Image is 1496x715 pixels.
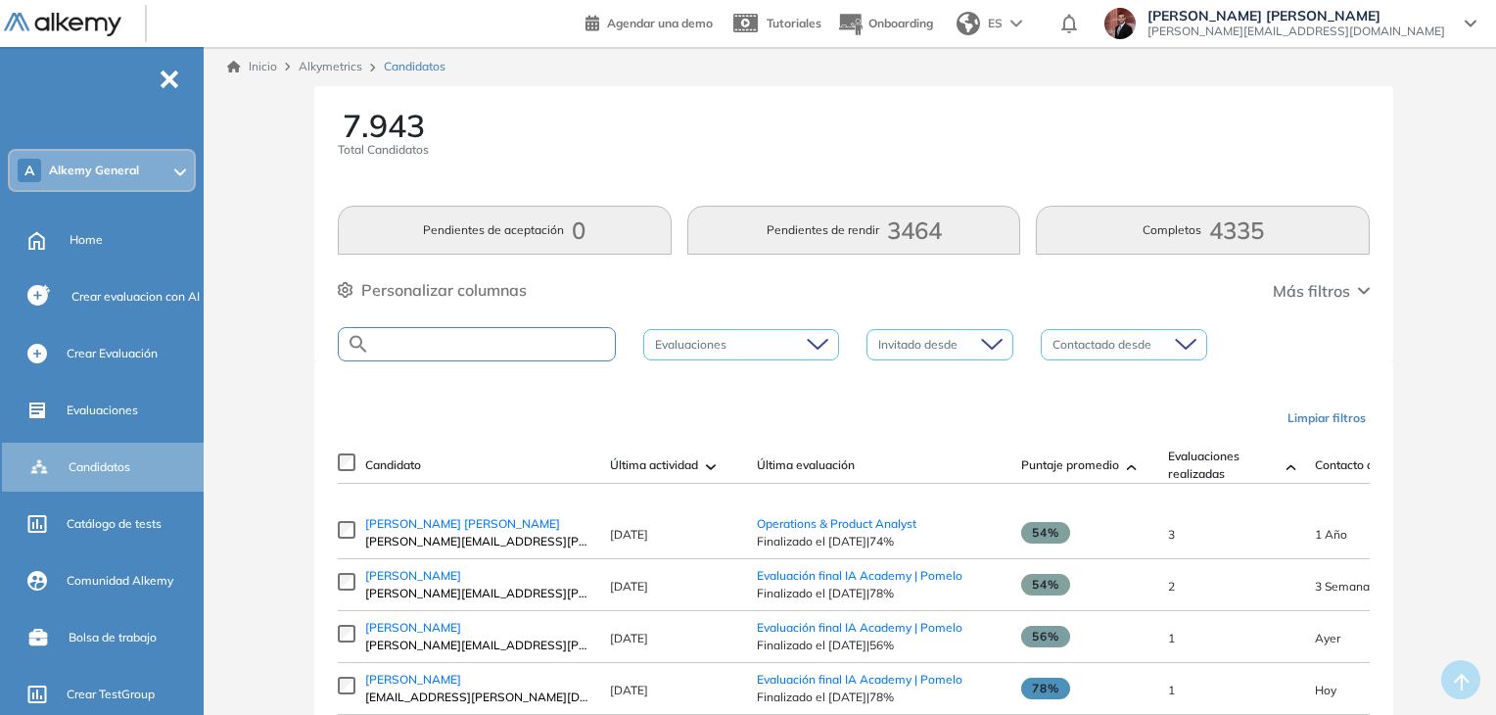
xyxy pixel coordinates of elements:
span: [EMAIL_ADDRESS][PERSON_NAME][DOMAIN_NAME] [365,689,590,706]
span: Crear evaluacion con AI [71,288,200,306]
span: 19-ago-2025 [1315,579,1376,594]
span: [DATE] [610,527,648,542]
span: Agendar una demo [607,16,713,30]
span: Última evaluación [757,456,855,474]
button: Pendientes de rendir3464 [687,206,1021,255]
span: Finalizado el [DATE] | 74% [757,533,1002,550]
span: Candidatos [384,58,445,75]
button: Pendientes de aceptación0 [338,206,672,255]
span: Crear TestGroup [67,686,155,703]
a: [PERSON_NAME] [PERSON_NAME] [365,515,590,533]
a: [PERSON_NAME] [365,671,590,689]
span: 54% [1021,522,1070,544]
span: 3 [1168,527,1175,542]
button: Limpiar filtros [1280,402,1374,435]
img: [missing "en.ARROW_ALT" translation] [1127,464,1137,470]
a: [PERSON_NAME] [365,567,590,585]
span: [DATE] [610,631,648,645]
img: [missing "en.ARROW_ALT" translation] [706,464,716,470]
span: 1 [1168,683,1175,697]
iframe: Chat Widget [1398,621,1496,715]
span: 10-sep-2025 [1315,683,1336,697]
span: [PERSON_NAME] [365,672,461,687]
span: 2 [1168,579,1175,594]
span: Bolsa de trabajo [69,629,157,646]
span: Onboarding [868,16,933,30]
span: Tutoriales [767,16,821,30]
span: Última actividad [610,456,698,474]
a: Inicio [227,58,277,75]
span: Finalizado el [DATE] | 56% [757,637,1002,654]
span: A [24,163,34,178]
button: Onboarding [837,3,933,45]
span: [PERSON_NAME][EMAIL_ADDRESS][DOMAIN_NAME] [1147,24,1445,39]
span: Alkemy General [49,163,139,178]
span: [PERSON_NAME] [365,568,461,583]
span: Candidatos [69,458,130,476]
span: Más filtros [1273,279,1350,303]
button: Personalizar columnas [338,278,527,302]
span: 1 [1168,631,1175,645]
span: Candidato [365,456,421,474]
a: Agendar una demo [585,10,713,33]
span: [DATE] [610,683,648,697]
span: Contacto desde [1315,456,1400,474]
span: [PERSON_NAME] [PERSON_NAME] [1147,8,1445,24]
img: SEARCH_ALT [347,332,370,357]
span: 54% [1021,574,1070,596]
a: Evaluación final IA Academy | Pomelo [757,568,962,583]
span: 06-ago-2024 [1315,527,1347,542]
span: Puntaje promedio [1021,456,1119,474]
a: Evaluación final IA Academy | Pomelo [757,620,962,635]
span: Home [70,231,103,249]
span: Finalizado el [DATE] | 78% [757,689,1002,706]
span: Finalizado el [DATE] | 78% [757,585,1002,602]
span: [PERSON_NAME][EMAIL_ADDRESS][PERSON_NAME][DOMAIN_NAME] [365,533,590,550]
span: Personalizar columnas [361,278,527,302]
span: Total Candidatos [338,141,429,159]
span: Evaluaciones realizadas [1168,448,1278,483]
span: Evaluaciones [67,402,138,419]
a: Operations & Product Analyst [757,516,916,531]
span: [PERSON_NAME][EMAIL_ADDRESS][PERSON_NAME][DOMAIN_NAME] [365,585,590,602]
img: Logo [4,13,121,37]
span: 7.943 [343,110,425,141]
span: 56% [1021,626,1070,647]
span: Alkymetrics [299,59,362,73]
span: [PERSON_NAME] [PERSON_NAME] [365,516,560,531]
span: [PERSON_NAME][EMAIL_ADDRESS][PERSON_NAME][DOMAIN_NAME] [365,637,590,654]
a: Evaluación final IA Academy | Pomelo [757,672,962,687]
div: Widget de chat [1398,621,1496,715]
a: [PERSON_NAME] [365,619,590,637]
span: 09-sep-2025 [1315,631,1340,645]
img: [missing "en.ARROW_ALT" translation] [1286,464,1296,470]
span: 78% [1021,678,1070,699]
button: Más filtros [1273,279,1370,303]
img: arrow [1010,20,1022,27]
img: world [957,12,980,35]
button: Completos4335 [1036,206,1370,255]
span: Comunidad Alkemy [67,572,173,590]
span: [PERSON_NAME] [365,620,461,635]
span: Catálogo de tests [67,515,162,533]
span: [DATE] [610,579,648,594]
span: ES [988,15,1003,32]
span: Crear Evaluación [67,345,158,362]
